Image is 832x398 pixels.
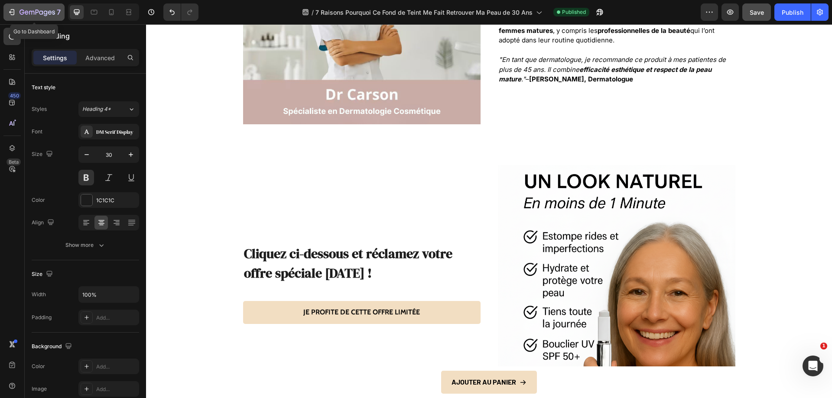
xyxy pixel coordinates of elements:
div: Beta [6,159,21,165]
p: Settings [43,53,67,62]
strong: [PERSON_NAME], Dermatologue [383,51,487,59]
div: Undo/Redo [163,3,198,21]
div: Image [32,385,47,393]
span: / [312,8,314,17]
button: Save [742,3,771,21]
p: – [353,31,588,60]
div: Width [32,291,46,298]
input: Auto [79,287,139,302]
div: Font [32,128,42,136]
button: Publish [774,3,811,21]
div: Size [32,269,55,280]
iframe: Design area [146,24,832,398]
div: Publish [782,8,803,17]
div: Show more [65,241,106,249]
div: Add... [96,363,137,371]
span: Heading 4* [82,105,111,113]
div: Add... [96,314,137,322]
div: Size [32,149,55,160]
button: 7 [3,3,65,21]
img: gempages_585670973001302701-6c37d40a-625b-4e85-9cfc-191846edbc3b.png [352,141,589,378]
div: Text style [32,84,55,91]
div: Color [32,362,45,370]
div: 1C1C1C [96,197,137,204]
span: Published [562,8,586,16]
h2: Cliquez ci-dessous et réclamez votre offre spéciale [DATE] ! [97,219,335,259]
div: Styles [32,105,47,113]
div: DM Serif Display [96,128,137,136]
span: 1 [820,343,827,349]
strong: professionnelles de la beauté [452,2,544,10]
button: Show more [32,237,139,253]
i: "En tant que dermatologue, je recommande ce produit à mes patientes de plus de 45 ans. Il combine ." [353,31,580,59]
div: Align [32,217,56,229]
p: Advanced [85,53,115,62]
div: Color [32,196,45,204]
div: Padding [32,314,52,321]
p: JE PROFITE DE CETTE OFFRE LIMITÉE [157,282,274,294]
div: Add... [96,385,137,393]
iframe: Intercom live chat [803,356,823,376]
p: 7 [57,7,61,17]
div: Background [32,341,74,353]
p: Heading [42,31,136,41]
div: 450 [8,92,21,99]
strong: efficacité esthétique et respect de la peau mature [353,41,565,59]
button: Heading 4* [78,101,139,117]
span: 7 Raisons Pourquoi Ce Fond de Teint Me Fait Retrouver Ma Peau de 30 Ans [315,8,533,17]
a: JE PROFITE DE CETTE OFFRE LIMITÉE [97,277,335,300]
a: Ajouter au panier [295,346,391,369]
span: Save [750,9,764,16]
p: Ajouter au panier [305,352,370,364]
